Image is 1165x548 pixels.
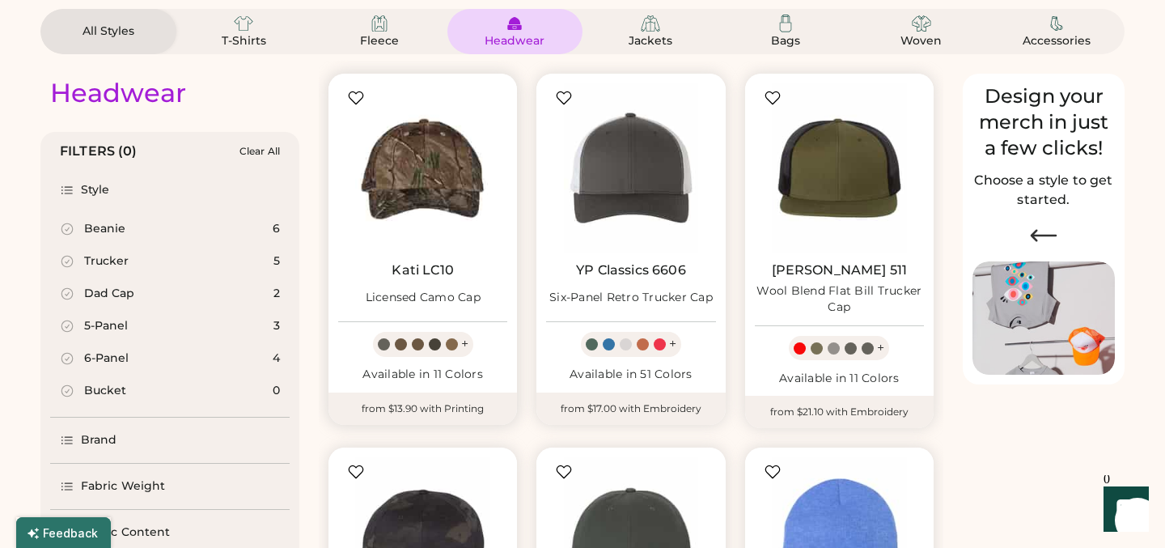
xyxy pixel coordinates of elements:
div: Design your merch in just a few clicks! [972,83,1115,161]
div: + [461,335,468,353]
div: Headwear [478,33,551,49]
div: from $13.90 with Printing [328,393,517,425]
iframe: Front Chat [1088,475,1158,545]
div: 5 [273,253,280,270]
div: Trucker [84,253,129,270]
div: Clear All [239,146,280,157]
img: Jackets Icon [641,14,660,33]
div: Style [81,182,110,198]
div: Dad Cap [84,286,134,302]
div: + [669,335,676,353]
img: Image of Lisa Congdon Eye Print on T-Shirt and Hat [972,261,1115,376]
div: Beanie [84,221,125,237]
div: All Styles [72,23,145,40]
div: Accessories [1020,33,1093,49]
div: 6-Panel [84,350,129,367]
div: Fleece [343,33,416,49]
img: Fleece Icon [370,14,389,33]
div: Bags [749,33,822,49]
div: Available in 11 Colors [338,367,507,383]
div: Available in 11 Colors [755,371,924,387]
div: 3 [273,318,280,334]
img: YP Classics 6606 Six-Panel Retro Trucker Cap [546,83,715,253]
div: Wool Blend Flat Bill Trucker Cap [755,283,924,316]
div: Fabric Content [81,525,170,541]
div: FILTERS (0) [60,142,138,161]
div: from $17.00 with Embroidery [536,393,725,425]
div: 2 [273,286,280,302]
a: [PERSON_NAME] 511 [772,262,908,278]
img: T-Shirts Icon [234,14,253,33]
div: + [877,339,884,357]
img: Bags Icon [776,14,795,33]
div: Available in 51 Colors [546,367,715,383]
img: Woven Icon [912,14,931,33]
div: Brand [81,432,117,448]
div: 5-Panel [84,318,128,334]
img: Kati LC10 Licensed Camo Cap [338,83,507,253]
h2: Choose a style to get started. [972,171,1115,210]
div: T-Shirts [207,33,280,49]
div: 0 [273,383,280,399]
div: 6 [273,221,280,237]
div: Headwear [50,77,186,109]
div: Woven [885,33,958,49]
div: Jackets [614,33,687,49]
div: Fabric Weight [81,478,165,495]
img: Headwear Icon [505,14,524,33]
div: Six-Panel Retro Trucker Cap [549,290,713,306]
img: Richardson 511 Wool Blend Flat Bill Trucker Cap [755,83,924,253]
a: Kati LC10 [392,262,453,278]
div: Licensed Camo Cap [366,290,481,306]
div: from $21.10 with Embroidery [745,396,934,428]
a: YP Classics 6606 [576,262,685,278]
div: 4 [273,350,280,367]
div: Bucket [84,383,126,399]
img: Accessories Icon [1047,14,1066,33]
